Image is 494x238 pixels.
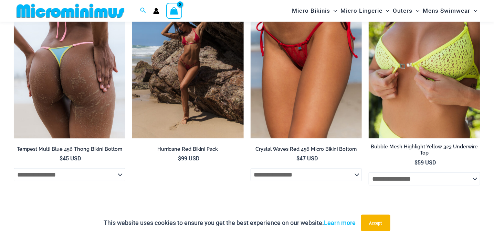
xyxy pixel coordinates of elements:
[361,215,390,231] button: Accept
[14,3,127,19] img: MM SHOP LOGO FLAT
[369,144,480,156] h2: Bubble Mesh Highlight Yellow 323 Underwire Top
[153,8,159,14] a: Account icon link
[413,2,420,20] span: Menu Toggle
[330,2,337,20] span: Menu Toggle
[415,159,436,166] bdi: 59 USD
[296,155,299,162] span: $
[415,159,418,166] span: $
[178,155,199,162] bdi: 99 USD
[132,146,244,155] a: Hurricane Red Bikini Pack
[14,146,125,155] a: Tempest Multi Blue 456 Thong Bikini Bottom
[60,155,63,162] span: $
[14,146,125,152] h2: Tempest Multi Blue 456 Thong Bikini Bottom
[292,2,330,20] span: Micro Bikinis
[289,1,480,21] nav: Site Navigation
[339,2,391,20] a: Micro LingerieMenu ToggleMenu Toggle
[471,2,477,20] span: Menu Toggle
[290,2,339,20] a: Micro BikinisMenu ToggleMenu Toggle
[166,3,182,19] a: View Shopping Cart, empty
[340,2,382,20] span: Micro Lingerie
[140,7,146,15] a: Search icon link
[391,2,421,20] a: OutersMenu ToggleMenu Toggle
[382,2,389,20] span: Menu Toggle
[421,2,479,20] a: Mens SwimwearMenu ToggleMenu Toggle
[369,144,480,159] a: Bubble Mesh Highlight Yellow 323 Underwire Top
[423,2,471,20] span: Mens Swimwear
[251,146,362,155] a: Crystal Waves Red 456 Micro Bikini Bottom
[132,146,244,152] h2: Hurricane Red Bikini Pack
[104,218,356,228] p: This website uses cookies to ensure you get the best experience on our website.
[324,219,356,226] a: Learn more
[296,155,318,162] bdi: 47 USD
[60,155,81,162] bdi: 45 USD
[251,146,362,152] h2: Crystal Waves Red 456 Micro Bikini Bottom
[393,2,413,20] span: Outers
[178,155,181,162] span: $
